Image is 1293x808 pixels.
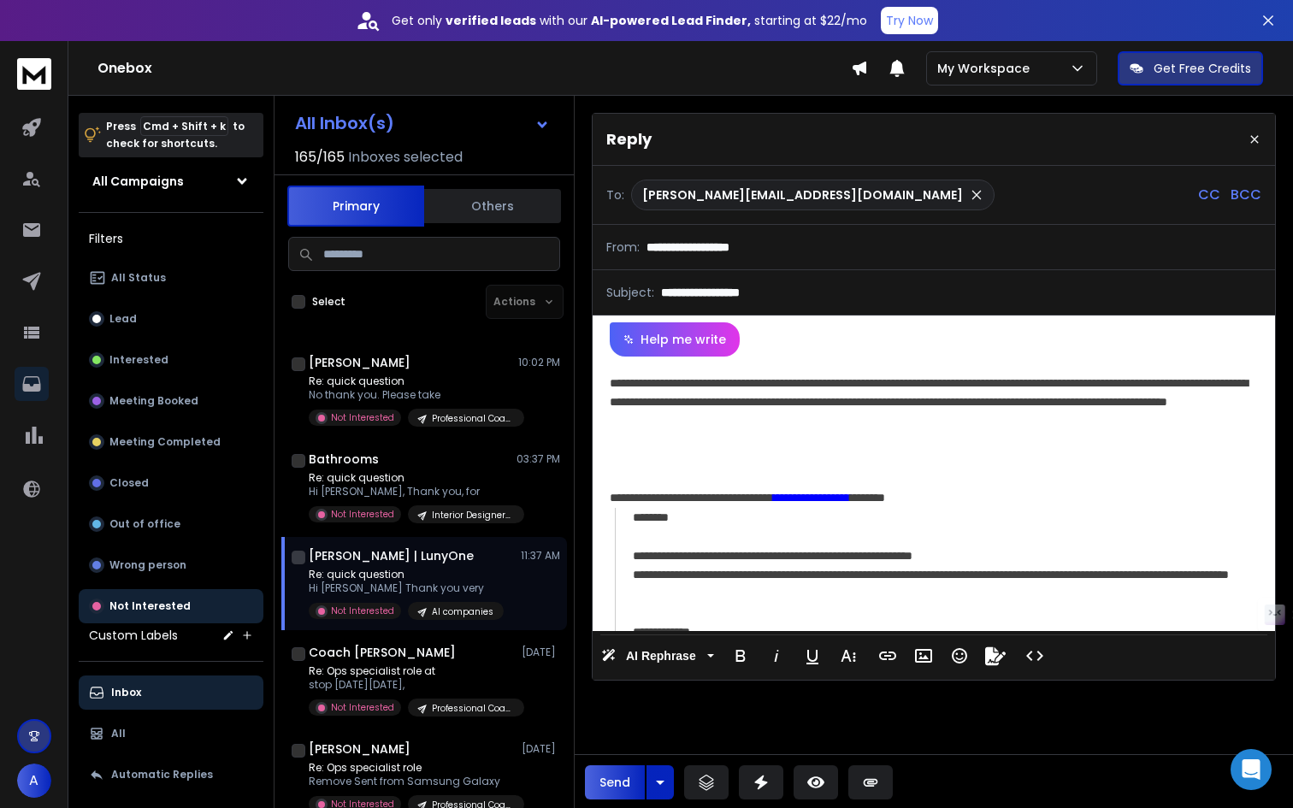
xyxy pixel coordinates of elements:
[606,127,652,151] p: Reply
[79,548,263,582] button: Wrong person
[521,549,560,563] p: 11:37 AM
[111,686,141,699] p: Inbox
[17,764,51,798] button: A
[907,639,940,673] button: Insert Image (⌘P)
[309,740,410,758] h1: [PERSON_NAME]
[424,187,561,225] button: Others
[79,589,263,623] button: Not Interested
[109,517,180,531] p: Out of office
[642,186,963,203] p: [PERSON_NAME][EMAIL_ADDRESS][DOMAIN_NAME]
[796,639,829,673] button: Underline (⌘U)
[79,164,263,198] button: All Campaigns
[591,12,751,29] strong: AI-powered Lead Finder,
[881,7,938,34] button: Try Now
[309,664,514,678] p: Re: Ops specialist role at
[309,375,514,388] p: Re: quick question
[598,639,717,673] button: AI Rephrase
[937,60,1036,77] p: My Workspace
[309,581,504,595] p: Hi [PERSON_NAME] Thank you very
[522,742,560,756] p: [DATE]
[979,639,1012,673] button: Signature
[432,702,514,715] p: Professional Coaches
[109,394,198,408] p: Meeting Booked
[1231,749,1272,790] div: Open Intercom Messenger
[79,384,263,418] button: Meeting Booked
[309,678,514,692] p: stop [DATE][DATE],
[517,452,560,466] p: 03:37 PM
[1231,185,1261,205] p: BCC
[17,58,51,90] img: logo
[871,639,904,673] button: Insert Link (⌘K)
[760,639,793,673] button: Italic (⌘I)
[518,356,560,369] p: 10:02 PM
[606,186,624,203] p: To:
[1198,185,1220,205] p: CC
[432,605,493,618] p: AI companies
[331,411,394,424] p: Not Interested
[79,717,263,751] button: All
[295,147,345,168] span: 165 / 165
[331,701,394,714] p: Not Interested
[140,116,228,136] span: Cmd + Shift + k
[109,312,137,326] p: Lead
[109,599,191,613] p: Not Interested
[109,435,221,449] p: Meeting Completed
[832,639,865,673] button: More Text
[886,12,933,29] p: Try Now
[79,425,263,459] button: Meeting Completed
[109,353,168,367] p: Interested
[606,284,654,301] p: Subject:
[79,758,263,792] button: Automatic Replies
[392,12,867,29] p: Get only with our starting at $22/mo
[79,343,263,377] button: Interested
[79,507,263,541] button: Out of office
[111,271,166,285] p: All Status
[312,295,345,309] label: Select
[348,147,463,168] h3: Inboxes selected
[111,727,126,740] p: All
[724,639,757,673] button: Bold (⌘B)
[522,646,560,659] p: [DATE]
[106,118,245,152] p: Press to check for shortcuts.
[1154,60,1251,77] p: Get Free Credits
[309,471,514,485] p: Re: quick question
[281,106,564,140] button: All Inbox(s)
[79,302,263,336] button: Lead
[446,12,536,29] strong: verified leads
[79,675,263,710] button: Inbox
[309,547,474,564] h1: [PERSON_NAME] | LunyOne
[287,186,424,227] button: Primary
[585,765,645,799] button: Send
[89,627,178,644] h3: Custom Labels
[97,58,851,79] h1: Onebox
[623,649,700,664] span: AI Rephrase
[309,761,514,775] p: Re: Ops specialist role
[432,412,514,425] p: Professional Coaches
[309,485,514,498] p: Hi [PERSON_NAME], Thank you, for
[79,466,263,500] button: Closed
[109,558,186,572] p: Wrong person
[79,227,263,251] h3: Filters
[432,509,514,522] p: Interior Designers - GMAP
[1018,639,1051,673] button: Code View
[309,388,514,402] p: No thank you. Please take
[295,115,394,132] h1: All Inbox(s)
[309,775,514,788] p: Remove Sent from Samsung Galaxy
[610,322,740,357] button: Help me write
[92,173,184,190] h1: All Campaigns
[309,451,379,468] h1: Bathrooms
[309,568,504,581] p: Re: quick question
[1118,51,1263,86] button: Get Free Credits
[331,508,394,521] p: Not Interested
[943,639,976,673] button: Emoticons
[109,476,149,490] p: Closed
[606,239,640,256] p: From:
[309,644,456,661] h1: Coach [PERSON_NAME]
[111,768,213,781] p: Automatic Replies
[309,354,410,371] h1: [PERSON_NAME]
[79,261,263,295] button: All Status
[331,605,394,617] p: Not Interested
